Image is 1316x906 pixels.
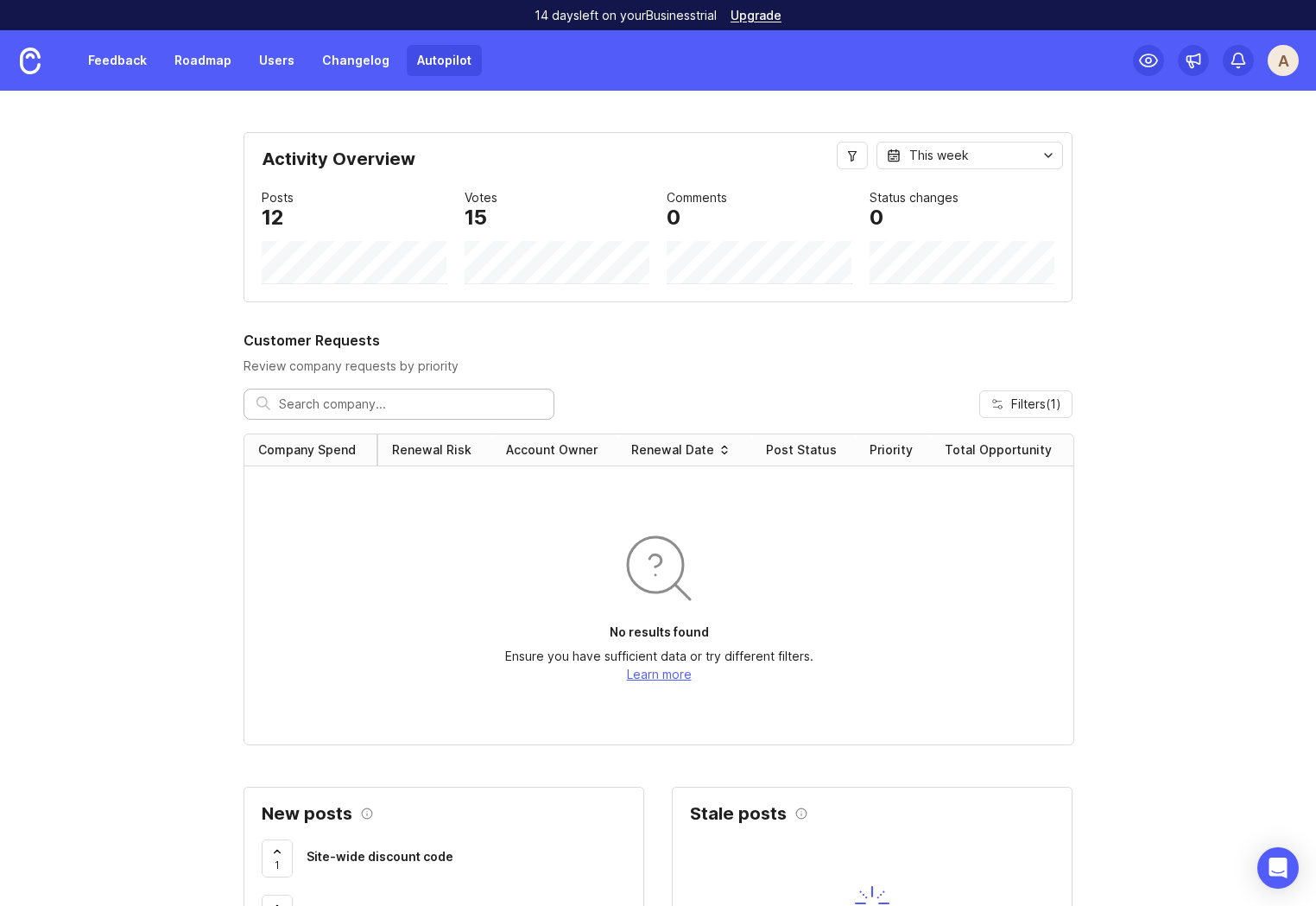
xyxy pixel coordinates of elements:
[275,858,280,872] span: 1
[279,395,541,414] input: Search company...
[1257,847,1299,889] div: Open Intercom Messenger
[407,45,482,76] a: Autopilot
[870,188,959,207] div: Status changes
[979,390,1072,418] button: Filters(1)
[909,146,969,165] div: This week
[731,10,781,22] a: Upgrade
[870,441,913,459] div: Priority
[78,45,157,76] a: Feedback
[870,207,883,228] div: 0
[465,188,497,207] div: Votes
[262,839,293,877] button: 1
[262,207,284,228] div: 12
[262,805,352,822] h2: New posts
[244,358,1072,375] p: Review company requests by priority
[258,441,356,459] div: Company Spend
[1034,149,1062,162] svg: toggle icon
[1046,396,1061,411] span: ( 1 )
[465,207,487,228] div: 15
[307,849,453,864] span: Site-wide discount code
[244,330,1072,351] h2: Customer Requests
[631,441,714,459] div: Renewal Date
[1011,396,1061,413] span: Filters
[249,45,305,76] a: Users
[392,441,471,459] div: Renewal Risk
[627,667,692,681] a: Learn more
[1268,45,1299,76] button: A
[690,805,787,822] h2: Stale posts
[617,527,700,610] img: svg+xml;base64,PHN2ZyB3aWR0aD0iOTYiIGhlaWdodD0iOTYiIGZpbGw9Im5vbmUiIHhtbG5zPSJodHRwOi8vd3d3LnczLm...
[667,188,727,207] div: Comments
[610,624,709,641] p: No results found
[945,441,1052,459] div: Total Opportunity
[307,847,626,871] a: Site-wide discount code
[20,48,41,74] img: Canny Home
[312,45,400,76] a: Changelog
[262,150,1054,181] div: Activity Overview
[766,441,837,459] div: Post Status
[262,188,294,207] div: Posts
[535,7,717,24] p: 14 days left on your Business trial
[505,648,813,665] p: Ensure you have sufficient data or try different filters.
[667,207,680,228] div: 0
[506,441,598,459] div: Account Owner
[164,45,242,76] a: Roadmap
